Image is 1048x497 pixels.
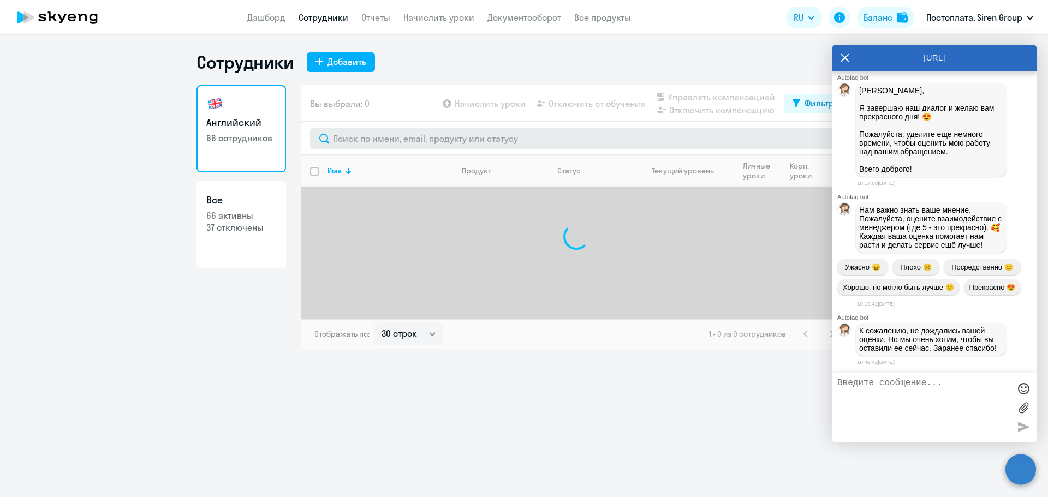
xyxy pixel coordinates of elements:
input: Поиск по имени, email, продукту или статусу [310,128,843,149]
img: bot avatar [838,324,851,339]
time: 10:17:08[DATE] [857,180,895,186]
p: [PERSON_NAME], Я завершаю наш диалог и желаю вам прекрасного дня! 😍 Пожалуйста, уделите еще немно... [859,86,1003,173]
span: Ужасно 😖 [845,263,880,271]
p: 37 отключены [206,221,276,233]
img: bot avatar [838,203,851,219]
a: Дашборд [247,12,285,23]
div: Имя [327,166,342,176]
span: Плохо ☹️ [900,263,931,271]
label: Лимит 10 файлов [1015,399,1032,416]
span: К сожалению, не дождались вашей оценки. Но мы очень хотим, чтобы вы оставили ее сейчас. Заранее с... [859,326,997,352]
span: RU [794,11,803,24]
a: Сотрудники [299,12,348,23]
a: Начислить уроки [403,12,474,23]
img: balance [897,12,908,23]
p: 66 активны [206,209,276,221]
a: Документооборот [487,12,561,23]
div: Корп. уроки [790,161,820,181]
div: Имя [327,166,452,176]
time: 10:19:42[DATE] [857,301,895,307]
div: Личные уроки [743,161,781,181]
a: Все66 активны37 отключены [196,181,286,268]
div: Баланс [864,11,892,24]
button: Постоплата, Siren Group [921,4,1039,31]
div: Текущий уровень [652,166,714,176]
img: bot avatar [838,83,851,99]
span: Хорошо, но могло быть лучше 🙂 [843,283,954,291]
div: Фильтр [805,97,834,110]
div: Autofaq bot [837,194,1037,200]
button: Плохо ☹️ [892,259,939,275]
span: Вы выбрали: 0 [310,97,370,110]
img: english [206,95,224,112]
a: Английский66 сотрудников [196,85,286,172]
button: Добавить [307,52,375,72]
a: Все продукты [574,12,631,23]
button: Посредственно 😑 [944,259,1021,275]
span: Прекрасно 😍 [969,283,1015,291]
div: Продукт [462,166,491,176]
h3: Английский [206,116,276,130]
div: Autofaq bot [837,314,1037,321]
p: 66 сотрудников [206,132,276,144]
span: 1 - 0 из 0 сотрудников [709,329,786,339]
button: RU [786,7,822,28]
span: Нам важно знать ваше мнение. Пожалуйста, оцените взаимодействие с менеджером (где 5 - это прекрас... [859,206,1004,249]
a: Отчеты [361,12,390,23]
button: Хорошо, но могло быть лучше 🙂 [837,279,960,295]
button: Прекрасно 😍 [964,279,1021,295]
span: Отображать по: [314,329,370,339]
div: Добавить [327,55,366,68]
button: Балансbalance [857,7,914,28]
h3: Все [206,193,276,207]
button: Фильтр [784,94,843,113]
button: Ужасно 😖 [837,259,888,275]
p: Постоплата, Siren Group [926,11,1022,24]
h1: Сотрудники [196,51,294,73]
div: Текущий уровень [641,166,734,176]
div: Autofaq bot [837,74,1037,81]
div: Статус [557,166,581,176]
span: Посредственно 😑 [951,263,1013,271]
time: 10:49:42[DATE] [857,359,895,365]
